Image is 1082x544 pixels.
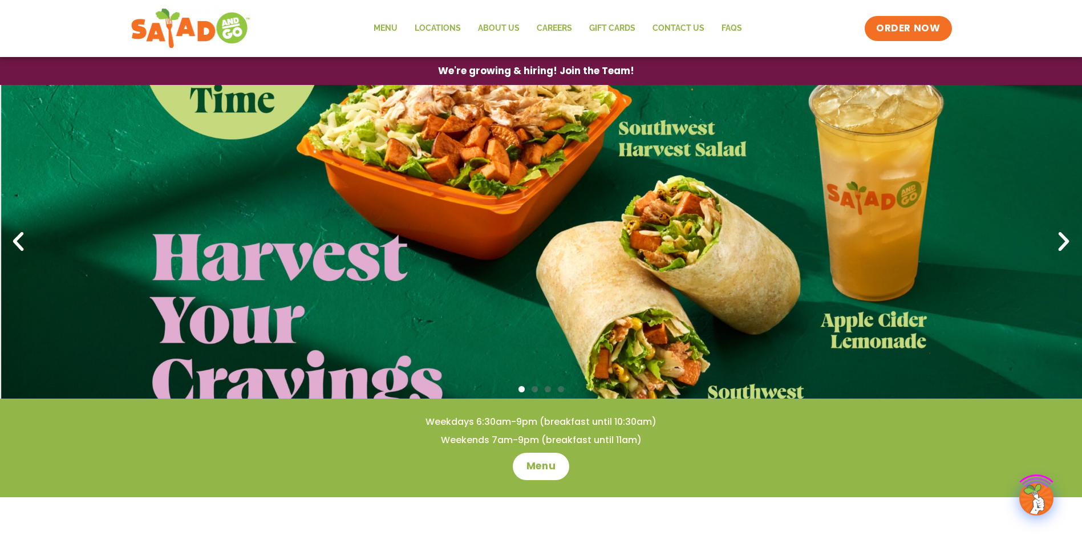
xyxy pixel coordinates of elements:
span: ORDER NOW [876,22,940,35]
nav: Menu [365,15,751,42]
a: Locations [406,15,469,42]
span: Go to slide 1 [518,386,525,392]
span: Go to slide 2 [532,386,538,392]
span: Go to slide 4 [558,386,564,392]
h4: Weekdays 6:30am-9pm (breakfast until 10:30am) [23,416,1059,428]
a: Menu [365,15,406,42]
span: Menu [526,460,556,473]
a: Menu [513,453,569,480]
div: Previous slide [6,229,31,254]
a: About Us [469,15,528,42]
img: new-SAG-logo-768×292 [131,6,251,51]
a: GIFT CARDS [581,15,644,42]
a: We're growing & hiring! Join the Team! [421,58,651,84]
a: ORDER NOW [865,16,951,41]
div: Next slide [1051,229,1076,254]
a: FAQs [713,15,751,42]
a: Careers [528,15,581,42]
h4: Weekends 7am-9pm (breakfast until 11am) [23,434,1059,446]
span: We're growing & hiring! Join the Team! [438,66,634,76]
a: Contact Us [644,15,713,42]
span: Go to slide 3 [545,386,551,392]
